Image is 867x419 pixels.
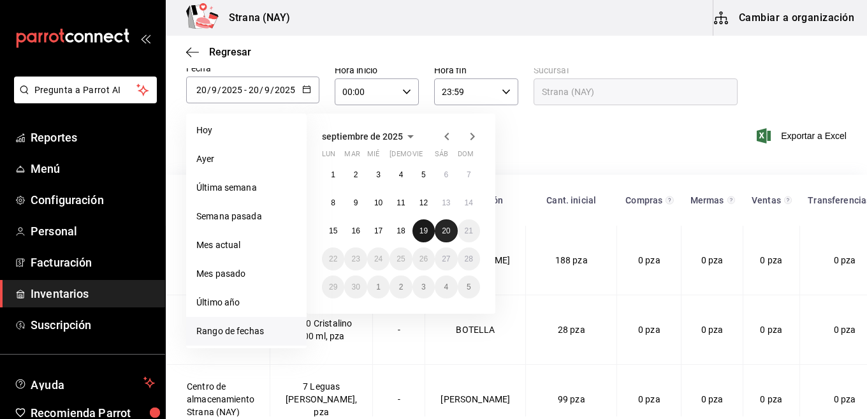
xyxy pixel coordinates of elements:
button: 16 de septiembre de 2025 [344,219,367,242]
button: 20 de septiembre de 2025 [435,219,457,242]
abbr: 27 de septiembre de 2025 [442,254,450,263]
abbr: 16 de septiembre de 2025 [351,226,360,235]
a: Pregunta a Parrot AI [9,92,157,106]
button: 23 de septiembre de 2025 [344,247,367,270]
div: Compras [625,195,664,205]
abbr: 6 de septiembre de 2025 [444,170,448,179]
abbr: 24 de septiembre de 2025 [374,254,382,263]
span: Fecha [186,63,211,73]
abbr: 5 de octubre de 2025 [467,283,471,291]
input: Year [274,85,296,95]
span: 0 pza [760,325,782,335]
button: 3 de septiembre de 2025 [367,163,390,186]
button: 2 de septiembre de 2025 [344,163,367,186]
abbr: 9 de septiembre de 2025 [354,198,358,207]
abbr: 18 de septiembre de 2025 [397,226,405,235]
abbr: 2 de septiembre de 2025 [354,170,358,179]
svg: Total de presentación del insumo vendido en el rango de fechas seleccionado. [784,195,792,205]
span: Inventarios [31,285,155,302]
li: Mes actual [186,231,307,260]
h3: Strana (NAY) [219,10,291,26]
button: 11 de septiembre de 2025 [390,191,412,214]
abbr: jueves [390,150,465,163]
abbr: 3 de septiembre de 2025 [376,170,381,179]
button: 18 de septiembre de 2025 [390,219,412,242]
span: Personal [31,223,155,240]
button: 30 de septiembre de 2025 [344,276,367,298]
input: Day [196,85,207,95]
abbr: 8 de septiembre de 2025 [331,198,335,207]
td: Centro de almacenamiento Strana (NAY) [166,226,270,295]
button: 12 de septiembre de 2025 [412,191,435,214]
abbr: 5 de septiembre de 2025 [421,170,426,179]
input: Year [221,85,243,95]
abbr: 17 de septiembre de 2025 [374,226,382,235]
li: Semana pasada [186,202,307,231]
button: 13 de septiembre de 2025 [435,191,457,214]
abbr: 21 de septiembre de 2025 [465,226,473,235]
input: Month [264,85,270,95]
button: open_drawer_menu [140,33,150,43]
button: 3 de octubre de 2025 [412,276,435,298]
abbr: 13 de septiembre de 2025 [442,198,450,207]
td: BOTELLA [425,295,526,365]
button: 28 de septiembre de 2025 [458,247,480,270]
span: 0 pza [760,255,782,265]
button: 8 de septiembre de 2025 [322,191,344,214]
button: 17 de septiembre de 2025 [367,219,390,242]
li: Último año [186,288,307,317]
span: / [259,85,263,95]
input: Day [248,85,259,95]
button: 5 de octubre de 2025 [458,276,480,298]
li: Última semana [186,173,307,202]
button: 4 de octubre de 2025 [435,276,457,298]
button: 9 de septiembre de 2025 [344,191,367,214]
abbr: 25 de septiembre de 2025 [397,254,405,263]
span: / [207,85,211,95]
td: - [373,295,425,365]
button: septiembre de 2025 [322,129,418,144]
span: / [270,85,274,95]
span: / [217,85,221,95]
button: 4 de septiembre de 2025 [390,163,412,186]
span: Facturación [31,254,155,271]
input: Month [211,85,217,95]
abbr: 7 de septiembre de 2025 [467,170,471,179]
abbr: 12 de septiembre de 2025 [419,198,428,207]
div: Cant. inicial [534,195,609,205]
li: Mes pasado [186,260,307,288]
abbr: 1 de septiembre de 2025 [331,170,335,179]
span: 0 pza [638,255,660,265]
button: 14 de septiembre de 2025 [458,191,480,214]
span: 0 pza [638,325,660,335]
abbr: 2 de octubre de 2025 [399,283,404,291]
li: Hoy [186,116,307,145]
button: 2 de octubre de 2025 [390,276,412,298]
button: Pregunta a Parrot AI [14,77,157,103]
abbr: 15 de septiembre de 2025 [329,226,337,235]
span: 0 pza [701,325,724,335]
button: 27 de septiembre de 2025 [435,247,457,270]
abbr: 3 de octubre de 2025 [421,283,426,291]
span: 99 pza [558,394,585,404]
abbr: 1 de octubre de 2025 [376,283,381,291]
div: Mermas [689,195,725,205]
button: 5 de septiembre de 2025 [412,163,435,186]
td: Centro de almacenamiento Strana (NAY) [166,295,270,365]
abbr: martes [344,150,360,163]
abbr: 30 de septiembre de 2025 [351,283,360,291]
button: 15 de septiembre de 2025 [322,219,344,242]
button: 25 de septiembre de 2025 [390,247,412,270]
span: 0 pza [638,394,660,404]
abbr: 4 de octubre de 2025 [444,283,448,291]
button: 1 de octubre de 2025 [367,276,390,298]
span: Reportes [31,129,155,146]
label: Sucursal [534,66,738,75]
button: 10 de septiembre de 2025 [367,191,390,214]
li: Rango de fechas [186,317,307,346]
span: Menú [31,160,155,177]
abbr: viernes [412,150,423,163]
abbr: 22 de septiembre de 2025 [329,254,337,263]
svg: Total de presentación del insumo comprado en el rango de fechas seleccionado. [666,195,674,205]
li: Ayer [186,145,307,173]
